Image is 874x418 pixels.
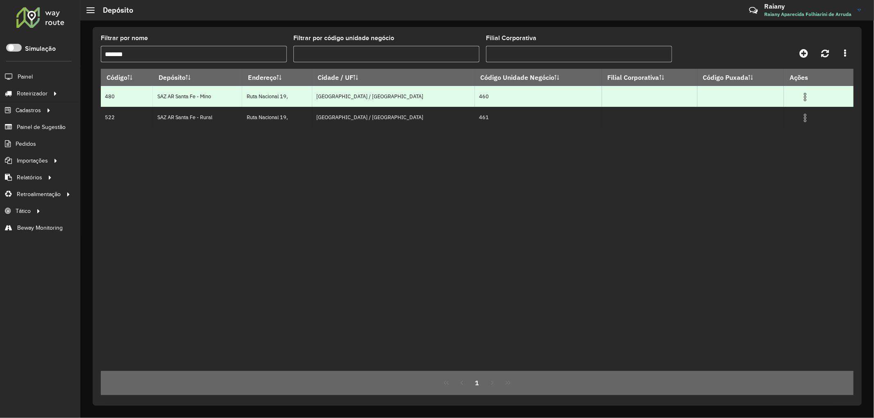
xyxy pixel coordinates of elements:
[475,69,602,86] th: Código Unidade Negócio
[16,106,41,115] span: Cadastros
[17,173,42,182] span: Relatórios
[25,44,56,54] label: Simulação
[101,33,148,43] label: Filtrar por nome
[101,69,153,86] th: Código
[17,156,48,165] span: Importações
[486,33,536,43] label: Filial Corporativa
[312,69,475,86] th: Cidade / UF
[745,2,762,19] a: Contato Rápido
[242,86,312,107] td: Ruta Nacional 19,
[475,86,602,107] td: 460
[16,140,36,148] span: Pedidos
[17,89,48,98] span: Roteirizador
[16,207,31,215] span: Tático
[764,2,851,10] h3: Raiany
[101,107,153,128] td: 522
[475,107,602,128] td: 461
[153,107,242,128] td: SAZ AR Santa Fe - Rural
[602,69,697,86] th: Filial Corporativa
[17,224,63,232] span: Beway Monitoring
[18,72,33,81] span: Painel
[764,11,851,18] span: Raiany Aparecida Folhiarini de Arruda
[101,86,153,107] td: 480
[242,107,312,128] td: Ruta Nacional 19,
[470,375,485,391] button: 1
[17,123,66,131] span: Painel de Sugestão
[153,69,242,86] th: Depósito
[784,69,833,86] th: Ações
[293,33,394,43] label: Filtrar por código unidade negócio
[153,86,242,107] td: SAZ AR Santa Fe - Mino
[95,6,133,15] h2: Depósito
[312,107,475,128] td: [GEOGRAPHIC_DATA] / [GEOGRAPHIC_DATA]
[17,190,61,199] span: Retroalimentação
[312,86,475,107] td: [GEOGRAPHIC_DATA] / [GEOGRAPHIC_DATA]
[242,69,312,86] th: Endereço
[697,69,784,86] th: Código Puxada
